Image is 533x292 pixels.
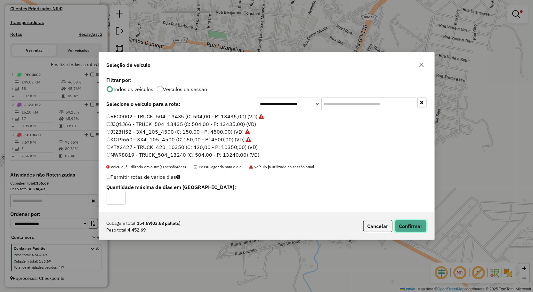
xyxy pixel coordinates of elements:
span: Peso total: [107,227,128,233]
input: KCT9660 - 3X4_105_4500 (C: 150,00 - P: 4500,00) (VD) [107,138,110,141]
input: JJQ1J66 - TRUCK_504_13435 (C: 504,00 - P: 13435,00) (VD) [107,122,110,126]
label: KCT9660 - 3X4_105_4500 (C: 150,00 - P: 4500,00) (VD) [107,136,251,143]
span: Seleção de veículo [107,61,151,69]
i: Veículo já utilizado na sessão atual [246,137,251,142]
label: KTX2427 - TRUCK_420_10350 (C: 420,00 - P: 10350,00) (VD) [107,143,258,151]
label: REC0002 - TRUCK_504_13435 (C: 504,00 - P: 13435,00) (VD) [107,113,264,120]
span: (03,68 pallets) [151,220,181,226]
span: Veículo já utilizado em outra(s) sessão(ões) [107,164,186,169]
button: Confirmar [395,220,427,232]
button: Cancelar [363,220,392,232]
strong: Selecione o veículo para a rota: [107,101,181,107]
input: NWR8819 - TRUCK_504_13240 (C: 504,00 - P: 13240,00) (VD) [107,153,110,157]
i: Veículo já utilizado na sessão atual [259,114,264,119]
label: NWR8819 - TRUCK_504_13240 (C: 504,00 - P: 13240,00) (VD) [107,151,260,159]
span: Veículo já utilizado na sessão atual [249,164,314,169]
strong: 154,69 [137,220,181,227]
input: KTX2427 - TRUCK_420_10350 (C: 420,00 - P: 10350,00) (VD) [107,145,111,149]
strong: 4.452,69 [128,227,146,233]
input: JJZ3H52 - 3X4_105_4500 (C: 150,00 - P: 4500,00) (VD) [107,130,110,134]
label: JJQ1J66 - TRUCK_504_13435 (C: 504,00 - P: 13435,00) (VD) [107,120,256,128]
i: Selecione pelo menos um veículo [176,174,181,179]
span: Possui agenda para o dia [194,164,242,169]
label: Quantidade máxima de dias em [GEOGRAPHIC_DATA]: [107,183,318,191]
label: Permitir rotas de vários dias [107,171,181,183]
i: Veículo já utilizado na sessão atual [245,129,250,134]
label: Filtrar por: [107,76,427,84]
label: Veículos da sessão [163,87,207,92]
input: REC0002 - TRUCK_504_13435 (C: 504,00 - P: 13435,00) (VD) [107,114,110,118]
span: Cubagem total: [107,220,137,227]
label: Todos os veiculos [113,87,154,92]
input: Permitir rotas de vários dias [107,175,111,179]
label: JJZ3H52 - 3X4_105_4500 (C: 150,00 - P: 4500,00) (VD) [107,128,250,136]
